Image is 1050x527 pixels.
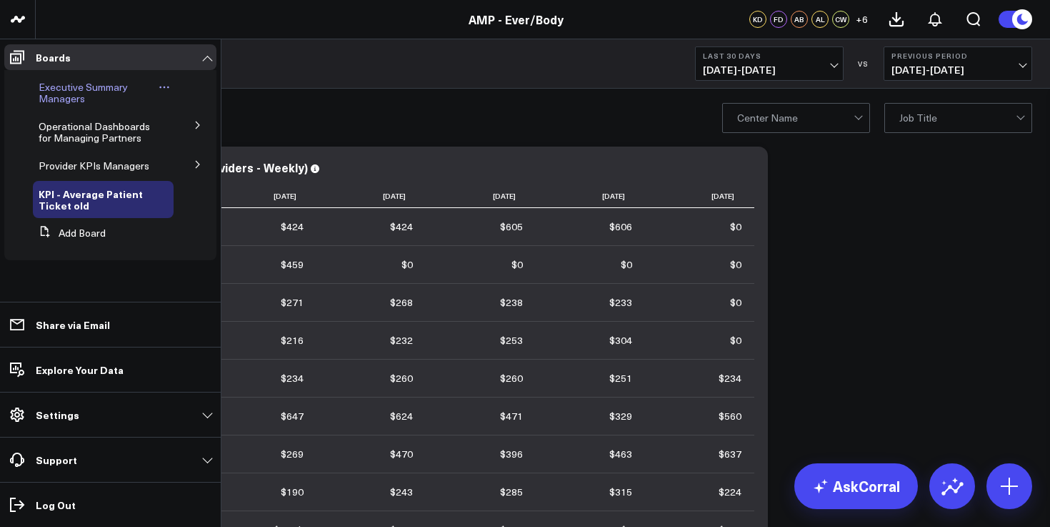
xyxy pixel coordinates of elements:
div: $251 [609,371,632,385]
div: FD [770,11,787,28]
div: $190 [281,485,304,499]
div: $637 [719,447,741,461]
div: $224 [719,485,741,499]
div: AB [791,11,808,28]
div: $234 [719,371,741,385]
div: KD [749,11,766,28]
div: $624 [390,409,413,423]
div: $459 [281,257,304,272]
span: + 6 [856,14,868,24]
p: Support [36,454,77,466]
div: $271 [281,295,304,310]
div: $233 [609,295,632,310]
div: $560 [719,409,741,423]
div: $234 [281,371,304,385]
div: $216 [281,333,304,348]
div: CW [832,11,849,28]
a: AMP - Ever/Body [469,11,564,27]
span: [DATE] - [DATE] [703,64,836,76]
p: Boards [36,51,71,63]
div: $606 [609,220,632,234]
p: Share via Email [36,319,110,330]
p: Settings [36,409,79,420]
div: $0 [511,257,523,272]
div: $315 [609,485,632,499]
div: $260 [390,371,413,385]
div: $260 [500,371,523,385]
div: $253 [500,333,523,348]
div: $424 [281,220,304,234]
div: $0 [621,257,632,272]
button: Add Board [33,220,106,246]
div: $471 [500,409,523,423]
button: +6 [853,11,870,28]
div: $232 [390,333,413,348]
a: Operational Dashboards for Managing Partners [39,121,161,144]
th: [DATE] [536,184,645,208]
span: Provider KPIs Managers [39,159,149,172]
div: $0 [401,257,413,272]
button: Previous Period[DATE]-[DATE] [884,46,1032,81]
div: AL [811,11,829,28]
div: $647 [281,409,304,423]
span: Operational Dashboards for Managing Partners [39,119,150,144]
th: [DATE] [207,184,316,208]
div: $0 [730,257,741,272]
div: $470 [390,447,413,461]
a: AskCorral [794,463,918,509]
div: $329 [609,409,632,423]
div: $0 [730,333,741,348]
b: Previous Period [891,51,1024,60]
a: Executive Summary Managers [39,82,156,104]
div: $396 [500,447,523,461]
div: $463 [609,447,632,461]
th: [DATE] [316,184,426,208]
div: $269 [281,447,304,461]
div: $605 [500,220,523,234]
div: $0 [730,295,741,310]
div: $424 [390,220,413,234]
a: KPI - Average Patient Ticket old [39,188,157,211]
a: Provider KPIs Managers [39,160,149,172]
span: [DATE] - [DATE] [891,64,1024,76]
div: $238 [500,295,523,310]
p: Explore Your Data [36,364,124,375]
button: Last 30 Days[DATE]-[DATE] [695,46,844,81]
th: [DATE] [645,184,754,208]
th: [DATE] [426,184,535,208]
span: KPI - Average Patient Ticket old [39,187,143,212]
div: $304 [609,333,632,348]
div: $243 [390,485,413,499]
span: Executive Summary Managers [39,80,128,105]
a: Log Out [4,492,216,518]
b: Last 30 Days [703,51,836,60]
div: $285 [500,485,523,499]
div: $0 [730,220,741,234]
div: $268 [390,295,413,310]
div: VS [851,59,876,68]
p: Log Out [36,499,76,511]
